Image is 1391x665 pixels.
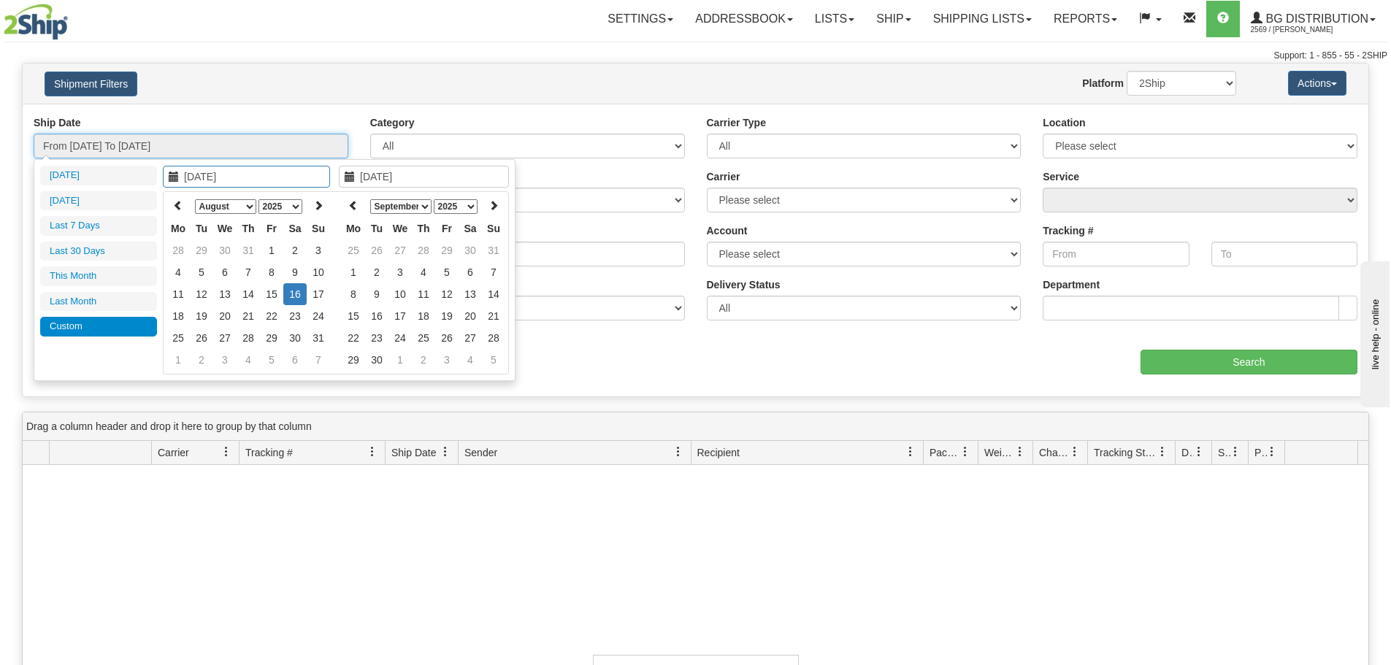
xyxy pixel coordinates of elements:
[1043,277,1100,292] label: Department
[365,239,388,261] td: 26
[1082,76,1124,91] label: Platform
[190,305,213,327] td: 19
[190,283,213,305] td: 12
[40,317,157,337] li: Custom
[4,50,1387,62] div: Support: 1 - 855 - 55 - 2SHIP
[666,439,691,464] a: Sender filter column settings
[459,283,482,305] td: 13
[482,327,505,349] td: 28
[40,166,157,185] li: [DATE]
[23,412,1368,441] div: grid grouping header
[922,1,1043,37] a: Shipping lists
[283,261,307,283] td: 9
[190,327,213,349] td: 26
[388,327,412,349] td: 24
[707,169,740,184] label: Carrier
[166,327,190,349] td: 25
[1043,1,1128,37] a: Reports
[190,349,213,371] td: 2
[307,327,330,349] td: 31
[459,261,482,283] td: 6
[307,283,330,305] td: 17
[1357,258,1390,407] iframe: chat widget
[166,305,190,327] td: 18
[307,261,330,283] td: 10
[435,349,459,371] td: 3
[307,305,330,327] td: 24
[166,283,190,305] td: 11
[342,239,365,261] td: 25
[804,1,865,37] a: Lists
[433,439,458,464] a: Ship Date filter column settings
[459,239,482,261] td: 30
[1150,439,1175,464] a: Tracking Status filter column settings
[388,239,412,261] td: 27
[260,261,283,283] td: 8
[435,239,459,261] td: 29
[283,327,307,349] td: 30
[412,327,435,349] td: 25
[388,218,412,239] th: We
[283,218,307,239] th: Sa
[365,305,388,327] td: 16
[412,305,435,327] td: 18
[953,439,978,464] a: Packages filter column settings
[342,305,365,327] td: 15
[1251,23,1360,37] span: 2569 / [PERSON_NAME]
[412,349,435,371] td: 2
[1141,350,1357,374] input: Search
[482,305,505,327] td: 21
[1039,445,1070,460] span: Charge
[34,115,81,130] label: Ship Date
[365,261,388,283] td: 2
[237,239,260,261] td: 31
[464,445,497,460] span: Sender
[697,445,740,460] span: Recipient
[307,239,330,261] td: 3
[1043,169,1079,184] label: Service
[930,445,960,460] span: Packages
[412,218,435,239] th: Th
[260,239,283,261] td: 1
[388,283,412,305] td: 10
[388,305,412,327] td: 17
[283,283,307,305] td: 16
[365,327,388,349] td: 23
[213,239,237,261] td: 30
[388,261,412,283] td: 3
[898,439,923,464] a: Recipient filter column settings
[1288,71,1346,96] button: Actions
[237,283,260,305] td: 14
[166,218,190,239] th: Mo
[260,283,283,305] td: 15
[412,261,435,283] td: 4
[482,239,505,261] td: 31
[40,216,157,236] li: Last 7 Days
[482,218,505,239] th: Su
[1043,242,1189,266] input: From
[370,115,415,130] label: Category
[1218,445,1230,460] span: Shipment Issues
[707,277,781,292] label: Delivery Status
[597,1,684,37] a: Settings
[40,266,157,286] li: This Month
[482,349,505,371] td: 5
[707,223,748,238] label: Account
[158,445,189,460] span: Carrier
[388,349,412,371] td: 1
[1262,12,1368,25] span: BG Distribution
[391,445,436,460] span: Ship Date
[260,327,283,349] td: 29
[365,283,388,305] td: 9
[213,305,237,327] td: 20
[166,239,190,261] td: 28
[11,12,135,23] div: live help - online
[190,239,213,261] td: 29
[435,327,459,349] td: 26
[1223,439,1248,464] a: Shipment Issues filter column settings
[482,261,505,283] td: 7
[1260,439,1284,464] a: Pickup Status filter column settings
[1211,242,1357,266] input: To
[459,327,482,349] td: 27
[237,305,260,327] td: 21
